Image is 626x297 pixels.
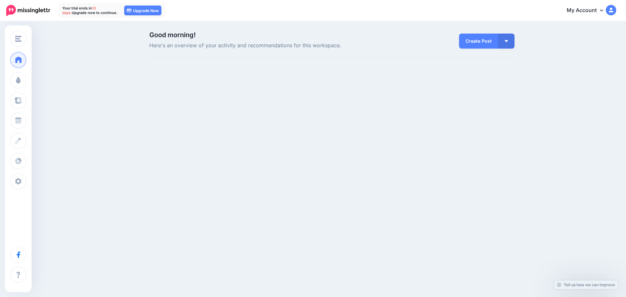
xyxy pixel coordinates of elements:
[15,36,22,42] img: menu.png
[149,41,390,50] span: Here's an overview of your activity and recommendations for this workspace.
[6,5,50,16] img: Missinglettr
[149,31,196,39] span: Good morning!
[62,6,118,15] p: Your trial ends in Upgrade now to continue.
[62,6,96,15] span: 13 days.
[554,280,618,289] a: Tell us how we can improve
[124,6,161,15] a: Upgrade Now
[505,40,508,42] img: arrow-down-white.png
[459,34,498,49] a: Create Post
[560,3,616,19] a: My Account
